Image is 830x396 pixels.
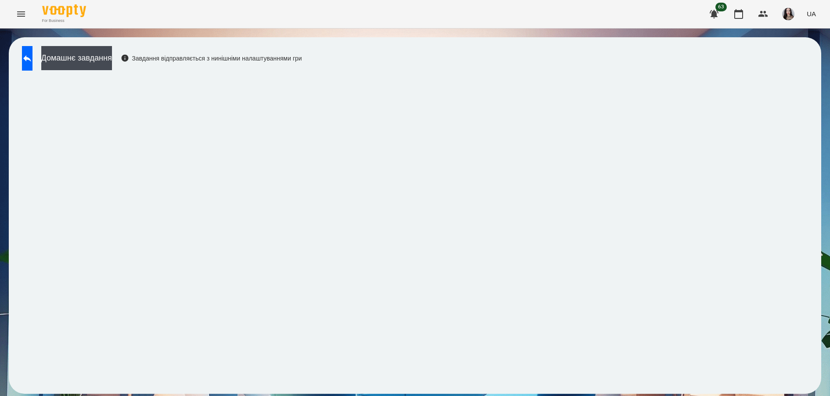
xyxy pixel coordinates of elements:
img: Voopty Logo [42,4,86,17]
span: 63 [715,3,727,11]
button: UA [803,6,819,22]
span: For Business [42,18,86,24]
img: 23d2127efeede578f11da5c146792859.jpg [782,8,794,20]
button: Домашнє завдання [41,46,112,70]
button: Menu [11,4,32,25]
div: Завдання відправляється з нинішніми налаштуваннями гри [121,54,302,63]
span: UA [807,9,816,18]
